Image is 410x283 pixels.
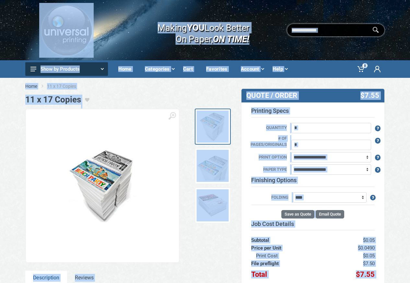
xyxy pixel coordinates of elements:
h3: Printing Specs [251,107,375,118]
li: 11 x 17 Copies [47,83,86,89]
a: Home [25,83,37,89]
th: Price per Unit [251,244,327,252]
nav: breadcrumb [25,83,385,89]
b: YOU [187,22,205,33]
div: Account [236,62,268,76]
img: Tabloid [196,150,228,182]
span: 0 [362,63,368,68]
a: Favorites [202,60,236,78]
img: Logo.png [39,3,94,58]
div: Cart [179,62,202,76]
h3: Finishing Options [251,177,375,187]
h3: Job Cost Details [251,220,375,228]
span: $7.55 [356,270,375,278]
a: 0 [353,60,369,78]
a: Tabloid [194,148,230,184]
th: Total [251,267,327,278]
div: Making Look Better On Paper, [145,16,250,45]
th: File preflight [251,260,327,267]
div: Help [268,62,292,76]
img: Copies [62,145,143,226]
span: $7.55 [360,91,379,100]
span: $0.05 [363,237,375,243]
i: ON TIME! [213,33,249,44]
a: Flyers [194,187,230,223]
span: $0.0490 [358,245,375,251]
button: Show by Products [25,62,108,76]
label: Folding [251,194,292,201]
button: Email Quote [316,210,344,218]
a: Cart [179,60,202,78]
div: Favorites [202,62,236,76]
span: $0.05 [363,253,375,259]
img: Flyers [196,189,228,221]
img: Copies [196,111,228,143]
label: # of pages/originals [246,135,290,148]
label: Paper Type [246,166,290,173]
button: Save as Quote [281,210,314,218]
span: $7.50 [363,261,375,266]
h1: 11 x 17 Copies [25,95,81,105]
h3: QUOTE / ORDER [246,91,332,100]
label: Print Option [246,154,290,161]
label: Quantity [246,124,290,132]
a: Copies [194,109,230,145]
div: Home [114,62,140,76]
a: Home [114,60,140,78]
th: Subtotal [251,230,327,244]
th: Print Cost [251,252,327,260]
div: Categories [140,62,179,76]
